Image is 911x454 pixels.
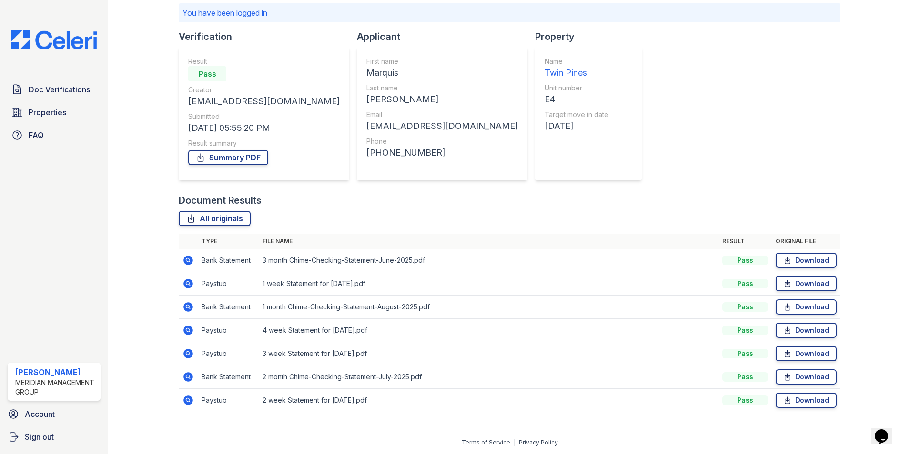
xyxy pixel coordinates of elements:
td: Paystub [198,342,259,365]
div: Result [188,57,340,66]
div: Name [545,57,608,66]
div: Meridian Management Group [15,378,97,397]
th: File name [259,234,719,249]
a: Privacy Policy [519,439,558,446]
div: Pass [722,302,768,312]
div: Applicant [357,30,535,43]
img: CE_Logo_Blue-a8612792a0a2168367f1c8372b55b34899dd931a85d93a1a3d3e32e68fde9ad4.png [4,30,104,49]
td: 3 month Chime-Checking-Statement-June-2025.pdf [259,249,719,272]
span: Account [25,408,55,420]
span: Sign out [25,431,54,443]
p: You have been logged in [182,7,837,19]
a: Download [776,253,837,268]
div: Pass [188,66,226,81]
td: Bank Statement [198,249,259,272]
div: [PERSON_NAME] [366,93,518,106]
div: Unit number [545,83,608,93]
div: | [514,439,516,446]
a: Doc Verifications [8,80,101,99]
a: Terms of Service [462,439,510,446]
div: Creator [188,85,340,95]
div: [DATE] [545,119,608,133]
div: Pass [722,256,768,265]
div: Email [366,110,518,119]
a: Download [776,323,837,338]
td: Paystub [198,389,259,412]
a: Summary PDF [188,150,268,165]
div: Property [535,30,649,43]
a: Download [776,299,837,315]
td: Paystub [198,319,259,342]
td: Bank Statement [198,296,259,319]
div: Result summary [188,138,340,148]
a: Sign out [4,427,104,446]
td: 1 week Statement for [DATE].pdf [259,272,719,296]
a: Account [4,405,104,424]
a: Download [776,369,837,385]
div: Pass [722,395,768,405]
div: Last name [366,83,518,93]
td: 1 month Chime-Checking-Statement-August-2025.pdf [259,296,719,319]
a: FAQ [8,126,101,145]
a: Properties [8,103,101,122]
td: 4 week Statement for [DATE].pdf [259,319,719,342]
a: Name Twin Pines [545,57,608,79]
a: Download [776,346,837,361]
a: Download [776,276,837,291]
div: Document Results [179,194,262,207]
div: Verification [179,30,357,43]
div: Pass [722,372,768,382]
div: Target move in date [545,110,608,119]
div: Marquis [366,66,518,79]
td: Paystub [198,272,259,296]
iframe: chat widget [871,416,901,444]
span: Properties [29,107,66,118]
div: Twin Pines [545,66,608,79]
div: Submitted [188,112,340,121]
div: Phone [366,137,518,146]
a: All originals [179,211,251,226]
div: [PHONE_NUMBER] [366,146,518,159]
div: Pass [722,349,768,358]
a: Download [776,393,837,408]
div: [EMAIL_ADDRESS][DOMAIN_NAME] [188,95,340,108]
td: 3 week Statement for [DATE].pdf [259,342,719,365]
div: E4 [545,93,608,106]
div: [EMAIL_ADDRESS][DOMAIN_NAME] [366,119,518,133]
th: Original file [772,234,840,249]
span: Doc Verifications [29,84,90,95]
th: Result [719,234,772,249]
th: Type [198,234,259,249]
td: 2 week Statement for [DATE].pdf [259,389,719,412]
div: First name [366,57,518,66]
div: Pass [722,326,768,335]
td: Bank Statement [198,365,259,389]
span: FAQ [29,129,44,141]
div: [DATE] 05:55:20 PM [188,121,340,135]
div: [PERSON_NAME] [15,366,97,378]
div: Pass [722,279,768,288]
td: 2 month Chime-Checking-Statement-July-2025.pdf [259,365,719,389]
